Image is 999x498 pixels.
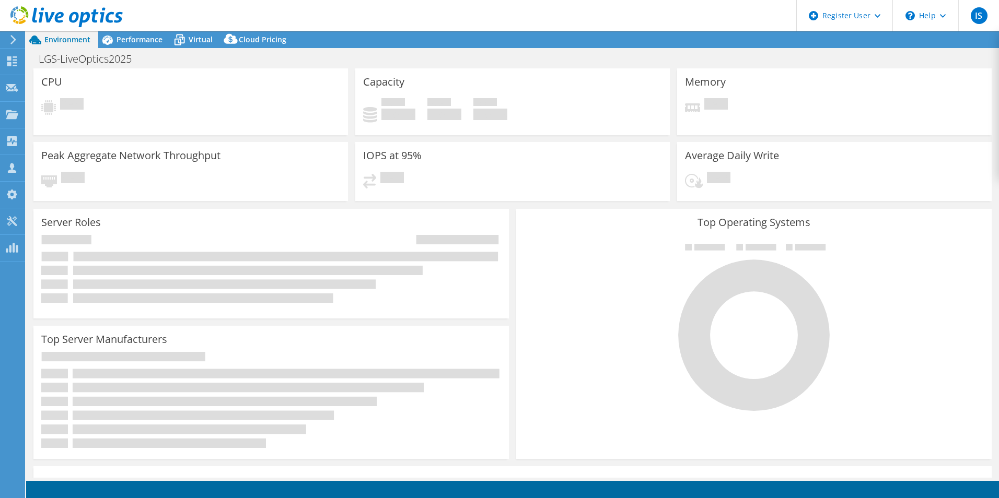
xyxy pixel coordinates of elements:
[380,172,404,186] span: Pending
[41,76,62,88] h3: CPU
[61,172,85,186] span: Pending
[41,150,220,161] h3: Peak Aggregate Network Throughput
[239,34,286,44] span: Cloud Pricing
[60,98,84,112] span: Pending
[524,217,984,228] h3: Top Operating Systems
[41,217,101,228] h3: Server Roles
[473,109,507,120] h4: 0 GiB
[707,172,730,186] span: Pending
[685,150,779,161] h3: Average Daily Write
[971,7,988,24] span: IS
[34,53,148,65] h1: LGS-LiveOptics2025
[704,98,728,112] span: Pending
[363,150,422,161] h3: IOPS at 95%
[41,334,167,345] h3: Top Server Manufacturers
[381,98,405,109] span: Used
[117,34,162,44] span: Performance
[427,109,461,120] h4: 0 GiB
[905,11,915,20] svg: \n
[427,98,451,109] span: Free
[381,109,415,120] h4: 0 GiB
[473,98,497,109] span: Total
[189,34,213,44] span: Virtual
[685,76,726,88] h3: Memory
[363,76,404,88] h3: Capacity
[44,34,90,44] span: Environment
